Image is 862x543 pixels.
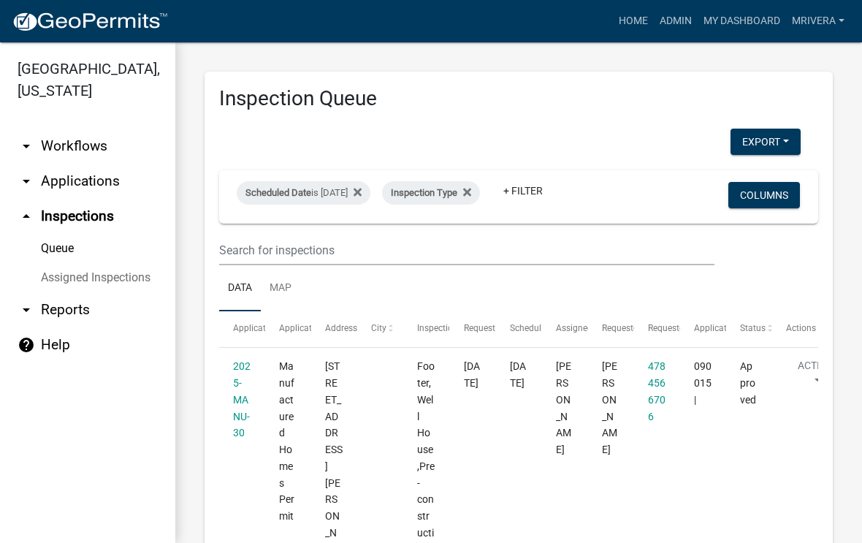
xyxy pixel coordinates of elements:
[613,7,654,35] a: Home
[18,137,35,155] i: arrow_drop_down
[786,358,846,395] button: Action
[694,360,712,406] span: 090 015 |
[279,323,346,333] span: Application Type
[311,311,357,346] datatable-header-cell: Address
[219,265,261,312] a: Data
[464,323,525,333] span: Requested Date
[694,323,786,333] span: Application Description
[219,86,818,111] h3: Inspection Queue
[18,208,35,225] i: arrow_drop_up
[698,7,786,35] a: My Dashboard
[18,336,35,354] i: help
[265,311,311,346] datatable-header-cell: Application Type
[740,360,756,406] span: Approved
[464,360,480,389] span: 08/18/2025
[786,7,850,35] a: mrivera
[510,358,528,392] div: [DATE]
[772,311,818,346] datatable-header-cell: Actions
[237,181,370,205] div: is [DATE]
[588,311,634,346] datatable-header-cell: Requestor Name
[495,311,541,346] datatable-header-cell: Scheduled Time
[219,235,714,265] input: Search for inspections
[233,360,251,438] a: 2025-MANU-30
[492,178,554,204] a: + Filter
[728,182,800,208] button: Columns
[648,323,715,333] span: Requestor Phone
[602,360,617,455] span: Cedrick Moreland
[219,311,265,346] datatable-header-cell: Application
[357,311,403,346] datatable-header-cell: City
[680,311,726,346] datatable-header-cell: Application Description
[245,187,311,198] span: Scheduled Date
[261,265,300,312] a: Map
[279,360,294,522] span: Manufactured Homes Permit
[325,323,357,333] span: Address
[18,301,35,319] i: arrow_drop_down
[391,187,457,198] span: Inspection Type
[556,323,631,333] span: Assigned Inspector
[740,323,766,333] span: Status
[786,323,816,333] span: Actions
[726,311,772,346] datatable-header-cell: Status
[648,360,665,422] a: 4784566706
[731,129,801,155] button: Export
[654,7,698,35] a: Admin
[556,360,571,455] span: Cedrick Moreland
[233,323,278,333] span: Application
[602,323,668,333] span: Requestor Name
[634,311,680,346] datatable-header-cell: Requestor Phone
[18,172,35,190] i: arrow_drop_down
[510,323,573,333] span: Scheduled Time
[449,311,495,346] datatable-header-cell: Requested Date
[541,311,587,346] datatable-header-cell: Assigned Inspector
[403,311,449,346] datatable-header-cell: Inspection Type
[371,323,386,333] span: City
[417,323,479,333] span: Inspection Type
